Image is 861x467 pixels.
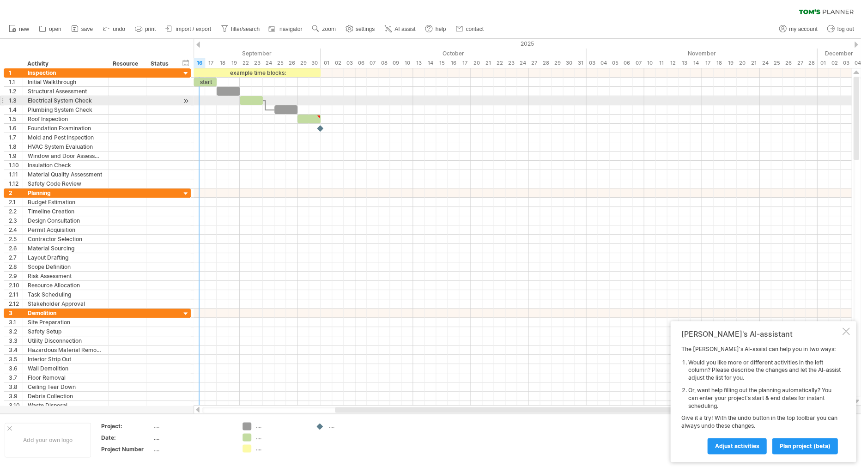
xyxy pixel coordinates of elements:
[332,58,344,68] div: Thursday, 2 October 2025
[840,58,852,68] div: Wednesday, 3 December 2025
[256,422,306,430] div: ....
[655,58,667,68] div: Tuesday, 11 November 2025
[28,244,103,253] div: Material Sourcing
[6,23,32,35] a: new
[9,198,23,206] div: 2.1
[528,58,540,68] div: Monday, 27 October 2025
[28,235,103,243] div: Contractor Selection
[586,58,598,68] div: Monday, 3 November 2025
[9,188,23,197] div: 2
[113,59,141,68] div: Resource
[100,23,128,35] a: undo
[28,124,103,133] div: Foundation Examination
[154,422,231,430] div: ....
[690,58,702,68] div: Friday, 14 November 2025
[286,58,297,68] div: Friday, 26 September 2025
[355,58,367,68] div: Monday, 6 October 2025
[9,179,23,188] div: 1.12
[9,170,23,179] div: 1.11
[217,58,228,68] div: Thursday, 18 September 2025
[28,115,103,123] div: Roof Inspection
[101,445,152,453] div: Project Number
[28,105,103,114] div: Plumbing System Check
[154,445,231,453] div: ....
[9,318,23,327] div: 3.1
[679,58,690,68] div: Thursday, 13 November 2025
[28,327,103,336] div: Safety Setup
[205,58,217,68] div: Wednesday, 17 September 2025
[482,58,494,68] div: Tuesday, 21 October 2025
[344,58,355,68] div: Friday, 3 October 2025
[707,438,766,454] a: Adjust activities
[401,58,413,68] div: Friday, 10 October 2025
[343,23,377,35] a: settings
[28,207,103,216] div: Timeline Creation
[586,49,817,58] div: November 2025
[9,253,23,262] div: 2.7
[748,58,759,68] div: Friday, 21 November 2025
[9,68,23,77] div: 1
[28,272,103,280] div: Risk Assessment
[274,58,286,68] div: Thursday, 25 September 2025
[19,26,29,32] span: new
[28,262,103,271] div: Scope Definition
[28,188,103,197] div: Planning
[176,26,211,32] span: import / export
[28,78,103,86] div: Initial Walkthrough
[28,373,103,382] div: Floor Removal
[36,23,64,35] a: open
[540,58,552,68] div: Tuesday, 28 October 2025
[9,373,23,382] div: 3.7
[759,58,771,68] div: Monday, 24 November 2025
[563,58,575,68] div: Thursday, 30 October 2025
[9,225,23,234] div: 2.4
[609,58,621,68] div: Wednesday, 5 November 2025
[309,23,338,35] a: zoom
[552,58,563,68] div: Wednesday, 29 October 2025
[28,142,103,151] div: HVAC System Evaluation
[494,58,505,68] div: Wednesday, 22 October 2025
[806,58,817,68] div: Friday, 28 November 2025
[113,26,125,32] span: undo
[256,444,306,452] div: ....
[621,58,632,68] div: Thursday, 6 November 2025
[725,58,736,68] div: Wednesday, 19 November 2025
[9,262,23,271] div: 2.8
[9,161,23,170] div: 1.10
[356,26,375,32] span: settings
[194,68,321,77] div: example time blocks:
[28,299,103,308] div: Stakeholder Approval
[28,392,103,400] div: Debris Collection
[776,23,820,35] a: my account
[9,87,23,96] div: 1.2
[28,253,103,262] div: Layout Drafting
[9,309,23,317] div: 3
[782,58,794,68] div: Wednesday, 26 November 2025
[9,115,23,123] div: 1.5
[322,26,335,32] span: zoom
[667,58,679,68] div: Wednesday, 12 November 2025
[459,58,471,68] div: Friday, 17 October 2025
[28,96,103,105] div: Electrical System Check
[367,58,378,68] div: Tuesday, 7 October 2025
[256,433,306,441] div: ....
[28,133,103,142] div: Mold and Pest Inspection
[471,58,482,68] div: Monday, 20 October 2025
[771,58,782,68] div: Tuesday, 25 November 2025
[49,26,61,32] span: open
[28,225,103,234] div: Permit Acquisition
[182,96,190,106] div: scroll to activity
[423,23,449,35] a: help
[28,68,103,77] div: Inspection
[321,58,332,68] div: Wednesday, 1 October 2025
[28,290,103,299] div: Task Scheduling
[9,364,23,373] div: 3.6
[715,443,759,449] span: Adjust activities
[632,58,644,68] div: Friday, 7 November 2025
[9,244,23,253] div: 2.6
[218,23,262,35] a: filter/search
[279,26,302,32] span: navigator
[9,299,23,308] div: 2.12
[390,58,401,68] div: Thursday, 9 October 2025
[101,434,152,442] div: Date:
